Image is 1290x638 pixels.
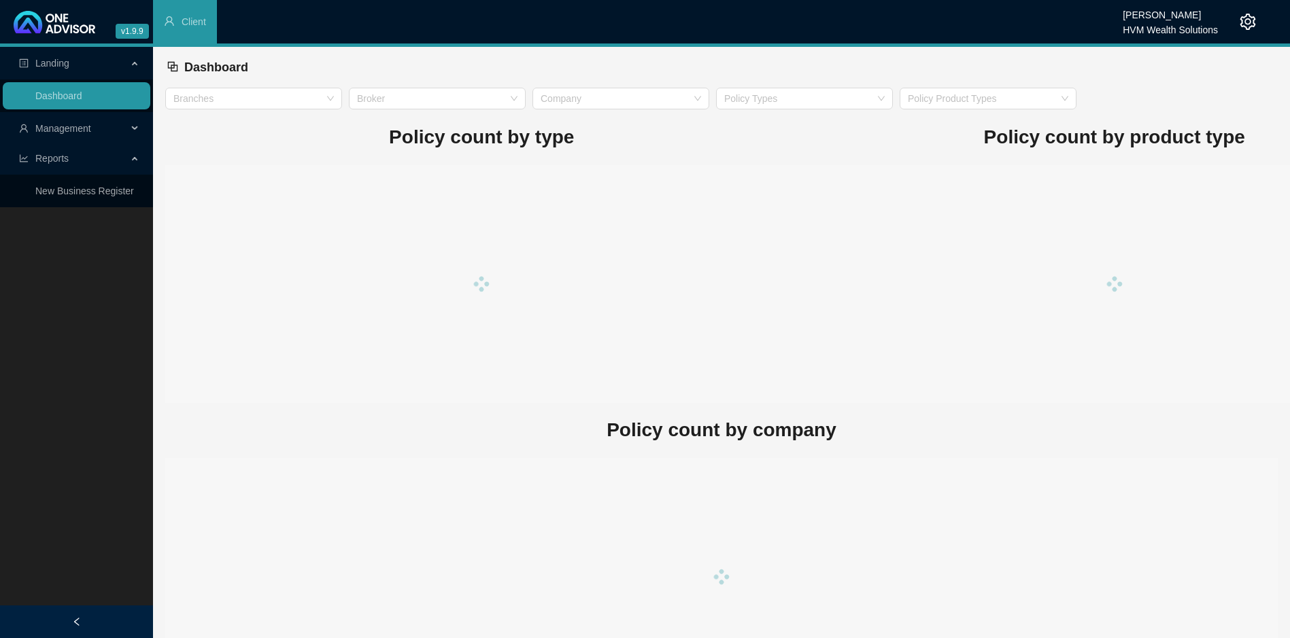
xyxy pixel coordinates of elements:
span: left [72,617,82,626]
span: v1.9.9 [116,24,149,39]
span: Client [182,16,206,27]
span: setting [1240,14,1256,30]
span: Management [35,123,91,134]
h1: Policy count by type [165,122,798,152]
span: Dashboard [184,60,248,74]
div: [PERSON_NAME] [1123,3,1218,18]
span: profile [19,58,29,68]
a: Dashboard [35,90,82,101]
span: Reports [35,153,69,164]
span: line-chart [19,154,29,163]
h1: Policy count by company [165,415,1278,445]
a: New Business Register [35,185,134,196]
span: block [167,60,179,73]
span: Landing [35,58,69,69]
img: 2df55531c6924b55f21c4cf5d4484680-logo-light.svg [14,11,95,33]
span: user [19,124,29,133]
span: user [164,16,175,26]
div: HVM Wealth Solutions [1123,18,1218,33]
